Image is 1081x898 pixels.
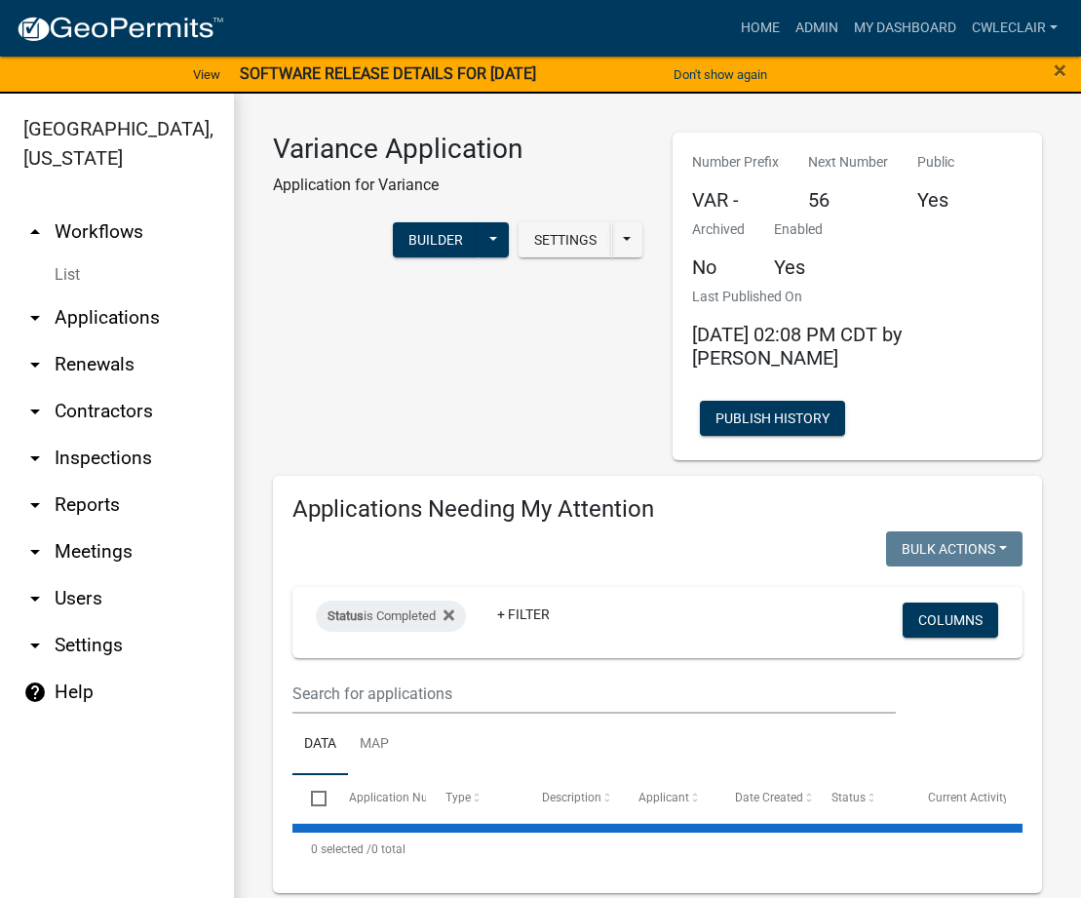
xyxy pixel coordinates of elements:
i: arrow_drop_down [23,634,47,657]
datatable-header-cell: Status [813,775,909,822]
a: Home [733,10,788,47]
span: Date Created [735,791,803,804]
p: Public [917,152,954,173]
p: Number Prefix [692,152,779,173]
datatable-header-cell: Select [292,775,329,822]
div: is Completed [316,601,466,632]
button: Settings [519,222,612,257]
i: arrow_drop_down [23,447,47,470]
span: [DATE] 02:08 PM CDT by [PERSON_NAME] [692,323,902,370]
input: Search for applications [292,674,896,714]
span: Application Number [349,791,455,804]
span: Status [328,608,364,623]
i: arrow_drop_down [23,493,47,517]
datatable-header-cell: Description [523,775,620,822]
button: Builder [393,222,479,257]
i: help [23,681,47,704]
div: 0 total [292,825,1023,874]
a: My Dashboard [846,10,964,47]
span: Applicant [638,791,689,804]
i: arrow_drop_down [23,540,47,564]
i: arrow_drop_down [23,587,47,610]
p: Archived [692,219,745,240]
h3: Variance Application [273,133,522,166]
p: Enabled [774,219,823,240]
button: Close [1054,59,1066,82]
button: Publish History [700,401,845,436]
span: Status [831,791,866,804]
h5: Yes [917,188,954,212]
a: + Filter [482,597,565,632]
datatable-header-cell: Application Number [329,775,426,822]
a: cwleclair [964,10,1065,47]
span: × [1054,57,1066,84]
button: Columns [903,603,998,638]
button: Bulk Actions [886,531,1023,566]
h5: No [692,255,745,279]
i: arrow_drop_down [23,353,47,376]
h5: VAR - [692,188,779,212]
h5: 56 [808,188,888,212]
p: Next Number [808,152,888,173]
datatable-header-cell: Type [426,775,522,822]
a: Map [348,714,401,776]
h4: Applications Needing My Attention [292,495,1023,524]
a: Admin [788,10,846,47]
datatable-header-cell: Current Activity [909,775,1006,822]
a: Data [292,714,348,776]
p: Application for Variance [273,174,522,197]
datatable-header-cell: Date Created [716,775,813,822]
i: arrow_drop_down [23,306,47,330]
span: Description [542,791,601,804]
wm-modal-confirm: Workflow Publish History [700,411,845,427]
i: arrow_drop_down [23,400,47,423]
span: Current Activity [928,791,1009,804]
strong: SOFTWARE RELEASE DETAILS FOR [DATE] [240,64,536,83]
button: Don't show again [666,59,775,91]
span: 0 selected / [311,842,371,856]
i: arrow_drop_up [23,220,47,244]
h5: Yes [774,255,823,279]
datatable-header-cell: Applicant [620,775,716,822]
a: View [185,59,228,91]
p: Last Published On [692,287,1023,307]
span: Type [445,791,471,804]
